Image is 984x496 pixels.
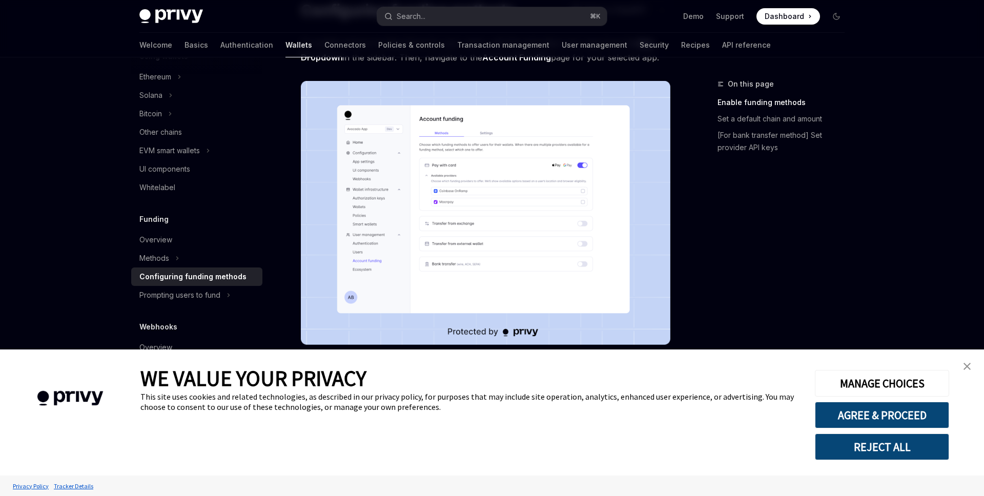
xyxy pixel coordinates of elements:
[139,213,169,225] h5: Funding
[717,111,853,127] a: Set a default chain and amount
[590,12,601,20] span: ⌘ K
[828,8,845,25] button: Toggle dark mode
[139,163,190,175] div: UI components
[815,433,949,460] button: REJECT ALL
[131,123,262,141] a: Other chains
[131,267,262,286] a: Configuring funding methods
[131,231,262,249] a: Overview
[139,9,203,24] img: dark logo
[10,477,51,495] a: Privacy Policy
[681,33,710,57] a: Recipes
[377,7,607,26] button: Search...⌘K
[139,289,220,301] div: Prompting users to fund
[15,376,125,421] img: company logo
[301,81,670,345] img: Fundingupdate PNG
[378,33,445,57] a: Policies & controls
[963,363,971,370] img: close banner
[815,402,949,428] button: AGREE & PROCEED
[139,271,247,283] div: Configuring funding methods
[139,71,171,83] div: Ethereum
[957,356,977,377] a: close banner
[756,8,820,25] a: Dashboard
[815,370,949,397] button: MANAGE CHOICES
[722,33,771,57] a: API reference
[140,365,366,391] span: WE VALUE YOUR PRIVACY
[140,391,799,412] div: This site uses cookies and related technologies, as described in our privacy policy, for purposes...
[457,33,549,57] a: Transaction management
[716,11,744,22] a: Support
[139,181,175,194] div: Whitelabel
[482,52,551,63] a: Account Funding
[139,341,172,354] div: Overview
[562,33,627,57] a: User management
[728,78,774,90] span: On this page
[324,33,366,57] a: Connectors
[184,33,208,57] a: Basics
[717,127,853,156] a: [For bank transfer method] Set provider API keys
[51,477,96,495] a: Tracker Details
[139,33,172,57] a: Welcome
[131,178,262,197] a: Whitelabel
[285,33,312,57] a: Wallets
[139,144,200,157] div: EVM smart wallets
[220,33,273,57] a: Authentication
[139,321,177,333] h5: Webhooks
[139,126,182,138] div: Other chains
[139,252,169,264] div: Methods
[131,338,262,357] a: Overview
[683,11,704,22] a: Demo
[717,94,853,111] a: Enable funding methods
[139,89,162,101] div: Solana
[139,108,162,120] div: Bitcoin
[397,10,425,23] div: Search...
[139,234,172,246] div: Overview
[131,160,262,178] a: UI components
[640,33,669,57] a: Security
[765,11,804,22] span: Dashboard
